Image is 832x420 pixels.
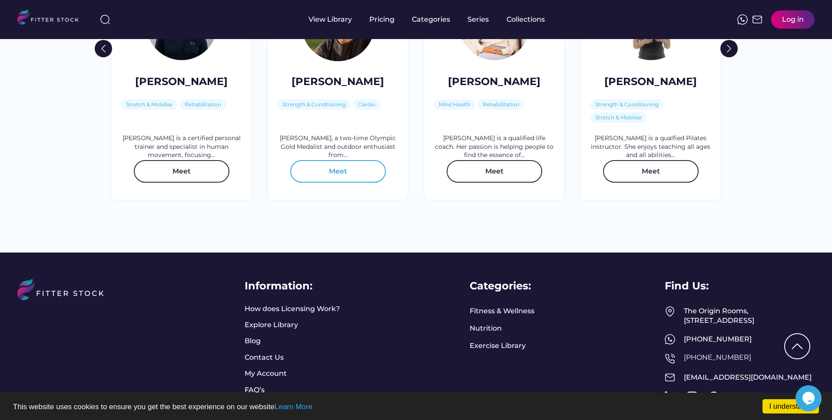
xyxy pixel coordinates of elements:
[720,40,738,57] img: Group%201000002322%20%281%29.svg
[483,101,519,108] div: Rehabilitation
[135,74,228,89] div: [PERSON_NAME]
[245,320,298,330] a: Explore Library
[275,403,312,411] a: Learn More
[282,101,346,108] div: Strength & Conditioning
[412,15,450,24] div: Categories
[245,304,340,314] a: How does Licensing Work?
[439,101,471,108] div: Mind Health
[276,134,399,160] div: [PERSON_NAME], a two-time Olympic Gold Medalist and outdoor enthusiast from...
[308,15,352,24] div: View Library
[665,353,675,364] img: Frame%2050.svg
[433,134,556,160] div: [PERSON_NAME] is a qualified life coach. Her passion is helping people to find the essence of...
[595,114,642,121] div: Stretch & Mobilise
[292,74,384,89] div: [PERSON_NAME]
[470,324,502,333] a: Nutrition
[448,74,540,89] div: [PERSON_NAME]
[467,15,489,24] div: Series
[684,373,812,381] a: [EMAIL_ADDRESS][DOMAIN_NAME]
[245,336,266,346] a: Blog
[290,160,386,183] button: Meet
[95,40,112,57] img: Group%201000002322%20%281%29.svg
[737,14,748,25] img: meteor-icons_whatsapp%20%281%29.svg
[470,341,526,351] a: Exercise Library
[684,353,751,361] a: [PHONE_NUMBER]
[245,369,287,378] a: My Account
[17,279,114,322] img: LOGO%20%281%29.svg
[245,353,284,362] a: Contact Us
[665,334,675,345] img: meteor-icons_whatsapp%20%281%29.svg
[470,306,534,316] a: Fitness & Wellness
[595,101,659,108] div: Strength & Conditioning
[785,334,809,358] img: Group%201000002322%20%281%29.svg
[762,399,819,413] a: I understand!
[665,372,675,383] img: Frame%2051.svg
[134,160,229,183] button: Meet
[604,74,697,89] div: [PERSON_NAME]
[665,306,675,317] img: Frame%2049.svg
[684,335,815,344] div: [PHONE_NUMBER]
[470,279,531,293] div: Categories:
[100,14,110,25] img: search-normal%203.svg
[126,101,172,108] div: Stretch & Mobilise
[665,279,709,293] div: Find Us:
[507,15,545,24] div: Collections
[13,403,819,410] p: This website uses cookies to ensure you get the best experience on our website
[589,134,712,160] div: [PERSON_NAME] is a qualfied Pilates instructor. She enjoys teaching all ages and all abilities...
[17,10,86,27] img: LOGO.svg
[796,385,823,411] iframe: chat widget
[782,15,804,24] div: Log in
[684,306,815,326] div: The Origin Rooms, [STREET_ADDRESS]
[185,101,221,108] div: Rehabilitation
[245,279,312,293] div: Information:
[412,4,423,13] div: fvck
[603,160,699,183] button: Meet
[120,134,243,160] div: [PERSON_NAME] is a certified personal trainer and specialist in human movement, focusing...
[369,15,394,24] div: Pricing
[358,101,375,108] div: Cardio
[245,385,266,395] a: FAQ’s
[447,160,542,183] button: Meet
[752,14,762,25] img: Frame%2051.svg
